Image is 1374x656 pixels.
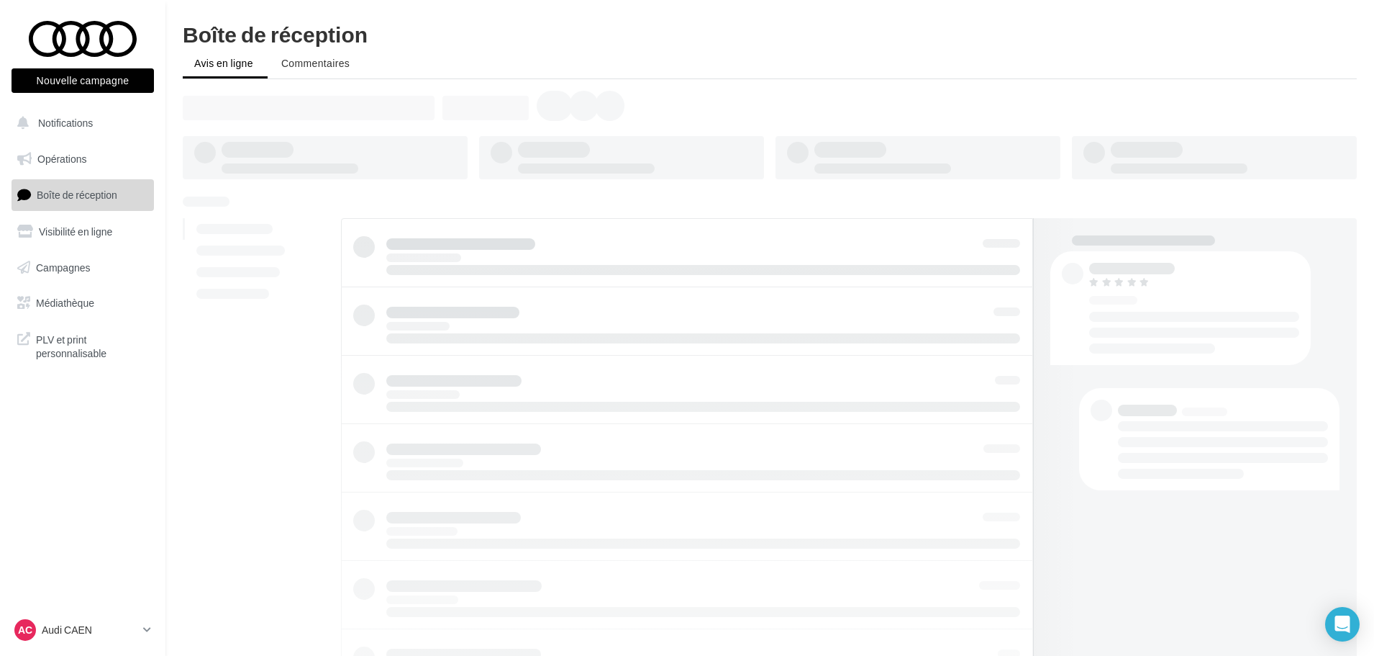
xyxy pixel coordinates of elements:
[12,68,154,93] button: Nouvelle campagne
[18,623,32,637] span: AC
[36,330,148,361] span: PLV et print personnalisable
[9,324,157,367] a: PLV et print personnalisable
[37,189,117,201] span: Boîte de réception
[39,225,112,238] span: Visibilité en ligne
[9,144,157,174] a: Opérations
[38,117,93,129] span: Notifications
[42,623,137,637] p: Audi CAEN
[36,261,91,273] span: Campagnes
[12,616,154,644] a: AC Audi CAEN
[281,57,350,69] span: Commentaires
[183,23,1357,45] div: Boîte de réception
[1325,607,1360,642] div: Open Intercom Messenger
[9,253,157,283] a: Campagnes
[9,179,157,210] a: Boîte de réception
[9,217,157,247] a: Visibilité en ligne
[9,108,151,138] button: Notifications
[37,153,86,165] span: Opérations
[36,297,94,309] span: Médiathèque
[9,288,157,318] a: Médiathèque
